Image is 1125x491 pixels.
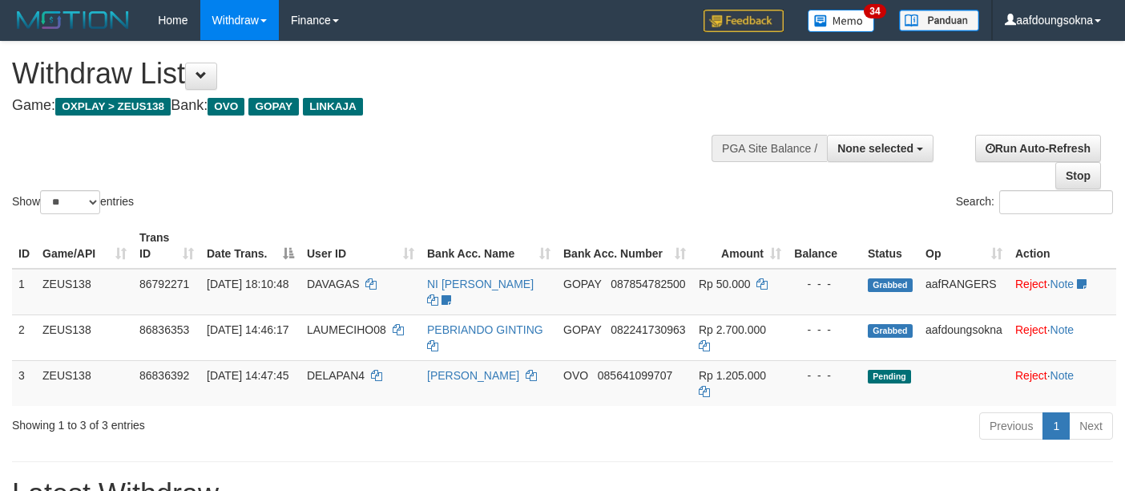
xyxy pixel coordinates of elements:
[208,98,244,116] span: OVO
[1015,323,1047,336] a: Reject
[36,360,133,406] td: ZEUS138
[864,4,885,18] span: 34
[307,323,386,336] span: LAUMECIHO08
[837,142,913,155] span: None selected
[899,10,979,31] img: panduan.png
[611,278,685,290] span: Copy 087854782500 to clipboard
[36,314,133,360] td: ZEUS138
[979,412,1043,440] a: Previous
[598,369,672,382] span: Copy 085641099707 to clipboard
[794,367,855,383] div: - - -
[1042,412,1070,440] a: 1
[200,223,300,269] th: Date Trans.: activate to sort column descending
[1069,412,1113,440] a: Next
[563,323,601,336] span: GOPAY
[699,369,766,382] span: Rp 1.205.000
[12,223,36,269] th: ID
[868,324,913,338] span: Grabbed
[55,98,171,116] span: OXPLAY > ZEUS138
[12,8,134,32] img: MOTION_logo.png
[248,98,299,116] span: GOPAY
[868,370,911,383] span: Pending
[563,369,588,382] span: OVO
[1009,314,1116,360] td: ·
[975,135,1101,162] a: Run Auto-Refresh
[307,369,365,382] span: DELAPAN4
[557,223,692,269] th: Bank Acc. Number: activate to sort column ascending
[919,223,1009,269] th: Op: activate to sort column ascending
[1009,269,1116,315] td: ·
[40,190,100,214] select: Showentries
[12,411,457,433] div: Showing 1 to 3 of 3 entries
[919,269,1009,315] td: aafRANGERS
[611,323,685,336] span: Copy 082241730963 to clipboard
[427,369,519,382] a: [PERSON_NAME]
[794,322,855,338] div: - - -
[704,10,784,32] img: Feedback.jpg
[303,98,363,116] span: LINKAJA
[999,190,1113,214] input: Search:
[12,58,734,90] h1: Withdraw List
[207,278,288,290] span: [DATE] 18:10:48
[699,278,751,290] span: Rp 50.000
[1009,360,1116,406] td: ·
[692,223,788,269] th: Amount: activate to sort column ascending
[36,223,133,269] th: Game/API: activate to sort column ascending
[427,323,543,336] a: PEBRIANDO GINTING
[1050,278,1075,290] a: Note
[139,278,189,290] span: 86792271
[827,135,933,162] button: None selected
[12,190,134,214] label: Show entries
[133,223,200,269] th: Trans ID: activate to sort column ascending
[12,314,36,360] td: 2
[307,278,360,290] span: DAVAGAS
[12,269,36,315] td: 1
[1055,162,1101,189] a: Stop
[712,135,827,162] div: PGA Site Balance /
[563,278,601,290] span: GOPAY
[421,223,557,269] th: Bank Acc. Name: activate to sort column ascending
[12,360,36,406] td: 3
[788,223,861,269] th: Balance
[919,314,1009,360] td: aafdoungsokna
[12,98,734,114] h4: Game: Bank:
[808,10,875,32] img: Button%20Memo.svg
[1050,323,1075,336] a: Note
[868,278,913,292] span: Grabbed
[427,278,534,290] a: NI [PERSON_NAME]
[139,369,189,382] span: 86836392
[956,190,1113,214] label: Search:
[1050,369,1075,382] a: Note
[794,276,855,292] div: - - -
[207,369,288,382] span: [DATE] 14:47:45
[861,223,919,269] th: Status
[139,323,189,336] span: 86836353
[1009,223,1116,269] th: Action
[1015,278,1047,290] a: Reject
[207,323,288,336] span: [DATE] 14:46:17
[1015,369,1047,382] a: Reject
[699,323,766,336] span: Rp 2.700.000
[36,269,133,315] td: ZEUS138
[300,223,421,269] th: User ID: activate to sort column ascending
